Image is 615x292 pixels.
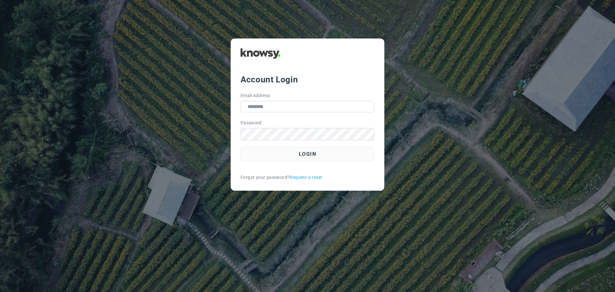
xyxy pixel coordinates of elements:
[290,174,322,181] a: Request a reset
[241,147,374,161] button: Login
[241,92,270,99] label: Email Address
[241,120,262,126] label: Password
[241,74,374,85] div: Account Login
[241,174,374,181] div: Forgot your password?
